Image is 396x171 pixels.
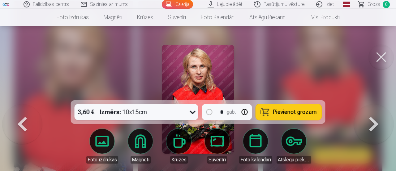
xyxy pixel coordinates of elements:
[368,1,380,8] span: Grozs
[200,129,235,164] a: Suvenīri
[294,9,347,26] a: Visi produkti
[100,108,121,116] strong: Izmērs :
[96,9,130,26] a: Magnēti
[86,156,118,164] div: Foto izdrukas
[123,129,158,164] a: Magnēti
[100,104,147,120] div: 10x15cm
[227,108,236,116] div: gab.
[170,156,188,164] div: Krūzes
[383,1,390,8] span: 0
[75,104,97,120] div: 3,60 €
[273,109,317,115] span: Pievienot grozam
[49,9,96,26] a: Foto izdrukas
[131,156,151,164] div: Magnēti
[161,9,193,26] a: Suvenīri
[277,129,311,164] a: Atslēgu piekariņi
[242,9,294,26] a: Atslēgu piekariņi
[85,129,119,164] a: Foto izdrukas
[130,9,161,26] a: Krūzes
[161,129,196,164] a: Krūzes
[256,104,322,120] button: Pievienot grozam
[238,129,273,164] a: Foto kalendāri
[277,156,311,164] div: Atslēgu piekariņi
[239,156,272,164] div: Foto kalendāri
[207,156,227,164] div: Suvenīri
[2,2,9,6] img: /fa1
[193,9,242,26] a: Foto kalendāri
